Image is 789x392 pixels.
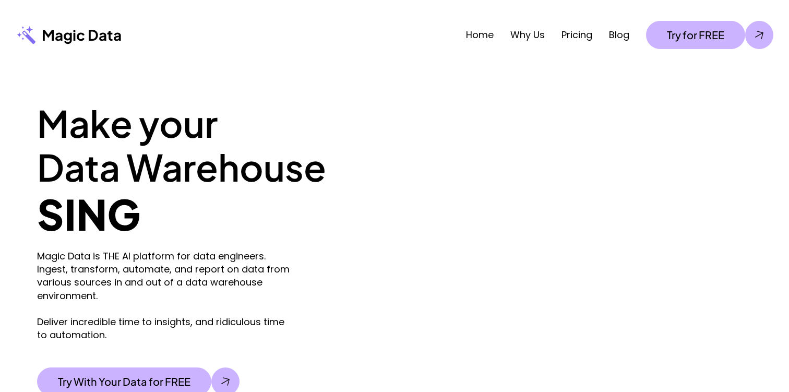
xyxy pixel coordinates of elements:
a: Why Us [510,28,545,41]
a: Custom transforms in minutes [561,117,742,144]
p: Magic Data is THE AI platform for data engineers. Ingest, transform, automate, and report on data... [37,250,294,341]
p: Custom transforms in minutes [570,124,700,137]
a: Blog [609,28,629,41]
p: Magic Data [42,26,122,44]
p: Try With Your Data for FREE [58,375,190,388]
p: Finally achieve incredible time to insights [357,351,434,386]
a: Try for FREE [646,21,773,49]
a: Home [466,28,494,41]
p: Try for FREE [667,29,724,41]
a: Pricing [561,28,592,41]
h1: Make your Data Warehouse [37,101,443,189]
strong: SING [37,187,140,240]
